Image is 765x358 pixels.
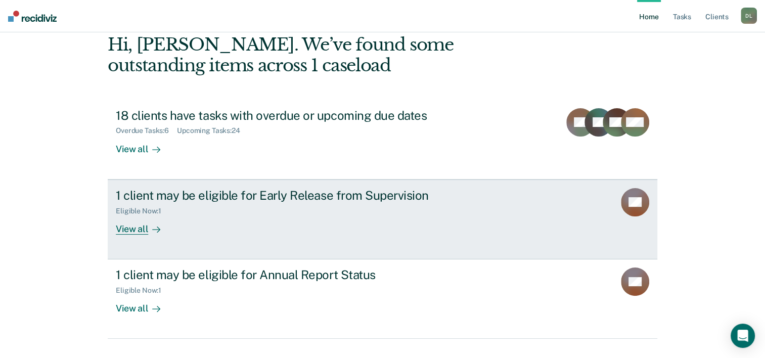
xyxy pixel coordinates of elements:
[108,259,657,339] a: 1 client may be eligible for Annual Report StatusEligible Now:1View all
[108,180,657,259] a: 1 client may be eligible for Early Release from SupervisionEligible Now:1View all
[116,295,172,315] div: View all
[177,126,248,135] div: Upcoming Tasks : 24
[116,215,172,235] div: View all
[116,286,169,295] div: Eligible Now : 1
[8,11,57,22] img: Recidiviz
[108,100,657,180] a: 18 clients have tasks with overdue or upcoming due datesOverdue Tasks:6Upcoming Tasks:24View all
[116,267,471,282] div: 1 client may be eligible for Annual Report Status
[116,207,169,215] div: Eligible Now : 1
[741,8,757,24] button: DL
[731,324,755,348] div: Open Intercom Messenger
[116,126,177,135] div: Overdue Tasks : 6
[116,188,471,203] div: 1 client may be eligible for Early Release from Supervision
[741,8,757,24] div: D L
[116,108,471,123] div: 18 clients have tasks with overdue or upcoming due dates
[108,34,547,76] div: Hi, [PERSON_NAME]. We’ve found some outstanding items across 1 caseload
[116,135,172,155] div: View all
